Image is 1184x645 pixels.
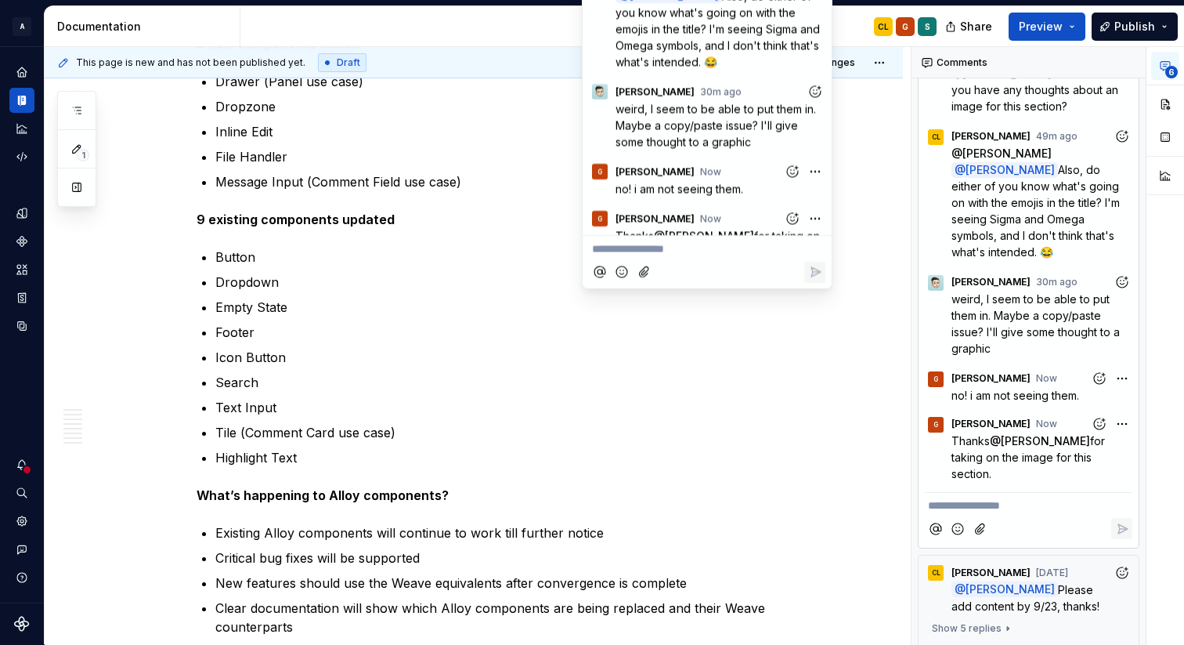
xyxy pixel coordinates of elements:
[215,524,789,542] p: Existing Alloy components will continue to work till further notice
[804,81,825,102] button: Add reaction
[337,56,360,69] span: Draft
[962,147,1052,160] span: [PERSON_NAME]
[9,285,34,310] a: Storybook stories
[215,248,789,266] p: Button
[1111,126,1132,147] button: Add reaction
[9,88,34,113] a: Documentation
[215,72,789,91] p: Drawer (Panel use case)
[1111,562,1132,583] button: Add reaction
[215,599,789,636] p: Clear documentation will show which Alloy components are being replaced and their Weave counterparts
[782,208,803,229] button: Add reaction
[9,60,34,85] a: Home
[948,518,969,539] button: Add emoji
[1019,19,1063,34] span: Preview
[589,236,825,257] div: Composer editor
[615,212,695,225] span: [PERSON_NAME]
[990,434,1090,448] span: @
[9,144,34,169] a: Code automation
[951,567,1031,579] span: [PERSON_NAME]
[932,567,940,579] div: CL
[804,262,825,283] button: Reply
[215,398,789,417] p: Text Input
[615,85,695,98] span: [PERSON_NAME]
[215,323,789,342] p: Footer
[1165,66,1178,78] span: 6
[592,84,608,100] img: Ian Murchison
[215,574,789,592] p: New features should use the Weave equivalents after convergence is complete
[951,130,1031,143] span: [PERSON_NAME]
[925,492,1132,514] div: Composer editor
[615,229,654,242] span: Thanks
[1088,414,1110,435] button: Add reaction
[951,434,990,448] span: Thanks
[925,20,930,33] div: S
[782,161,803,182] button: Add reaction
[215,348,789,367] p: Icon Button
[951,583,1099,613] span: Please add content by 9/23, thanks!
[612,262,633,283] button: Add emoji
[1111,518,1132,539] button: Reply
[597,165,602,178] div: G
[933,373,938,386] div: G
[951,418,1031,430] span: [PERSON_NAME]
[9,313,34,339] a: Data sources
[13,17,31,36] div: A
[951,67,1121,113] span: I'll check! Do you have any thoughts about an image for this section?
[197,487,449,503] strong: What’s happening to Alloy components?
[77,149,89,161] span: 1
[960,19,992,34] span: Share
[951,372,1031,385] span: [PERSON_NAME]
[615,102,819,148] span: weird, I seem to be able to put them in. Maybe a copy/paste issue? I'll give some thought to a gr...
[951,434,1108,480] span: for taking on the image for this section.
[14,616,30,632] a: Supernova Logo
[9,537,34,562] button: Contact support
[215,147,789,166] p: File Handler
[1088,368,1110,390] button: Add reaction
[933,419,938,431] div: G
[9,509,34,534] a: Settings
[1111,414,1132,435] button: More
[970,518,991,539] button: Attach files
[215,423,789,442] p: Tile (Comment Card use case)
[925,518,946,539] button: Mention someone
[951,292,1123,355] span: weird, I seem to be able to put them in. Maybe a copy/paste issue? I'll give some thought to a gr...
[665,229,754,242] span: [PERSON_NAME]
[215,373,789,392] p: Search
[589,262,610,283] button: Mention someone
[1111,368,1132,390] button: More
[215,549,789,567] p: Critical bug fixes will be supported
[902,20,908,33] div: G
[9,201,34,226] a: Design tokens
[804,161,825,182] button: More
[9,116,34,141] a: Analytics
[951,162,1058,178] span: @
[1114,19,1155,34] span: Publish
[9,452,34,477] button: Notifications
[215,122,789,141] p: Inline Edit
[76,56,305,69] span: This page is new and has not been published yet.
[951,389,1079,402] span: no! i am not seeing them.
[1001,434,1090,448] span: [PERSON_NAME]
[615,182,743,195] span: no! i am not seeing them.
[937,13,1002,41] button: Share
[911,47,1146,78] div: Comments
[932,622,1002,635] span: Show 5 replies
[634,262,655,283] button: Attach files
[215,172,789,191] p: Message Input (Comment Field use case)
[215,273,789,292] p: Dropdown
[57,19,233,34] div: Documentation
[9,257,34,282] a: Assets
[878,20,889,33] div: CL
[966,163,1055,176] span: [PERSON_NAME]
[925,618,1018,640] button: Show 5 replies
[9,229,34,254] div: Components
[215,448,789,467] p: Highlight Text
[215,298,789,317] p: Empty State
